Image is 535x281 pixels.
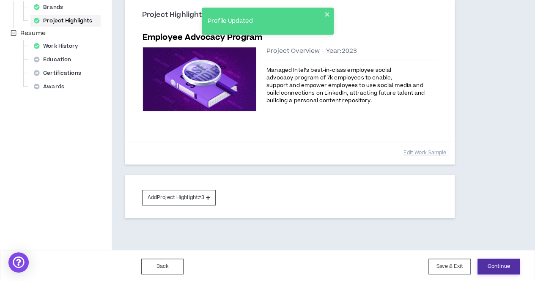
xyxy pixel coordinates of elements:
div: Open Intercom Messenger [8,252,29,273]
button: AddProject Highlight#3 [142,190,216,205]
img: project-case-studies-default.jpeg [143,47,256,111]
div: Profile Updated [205,14,324,28]
div: Work History [30,40,87,52]
div: Certifications [30,67,90,79]
button: Edit Work Sample [403,145,446,160]
div: Project Highlights [30,15,101,27]
span: Resume [20,29,46,38]
h5: Employee Advocacy Program [143,32,263,44]
span: Resume [19,28,47,38]
span: Managed Intel’s best-in-class employee social advocacy program of 7k employees to enable, support... [266,66,425,104]
button: Save & Exit [428,259,471,274]
button: Back [141,259,184,274]
button: close [324,11,330,18]
div: Brands [30,1,71,13]
span: Project Overview - Year: 2023 [266,47,357,55]
div: Education [30,54,80,65]
div: Awards [30,81,73,93]
button: Continue [477,259,520,274]
span: minus-square [11,30,16,36]
h3: Project Highlight #2 [142,11,444,20]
